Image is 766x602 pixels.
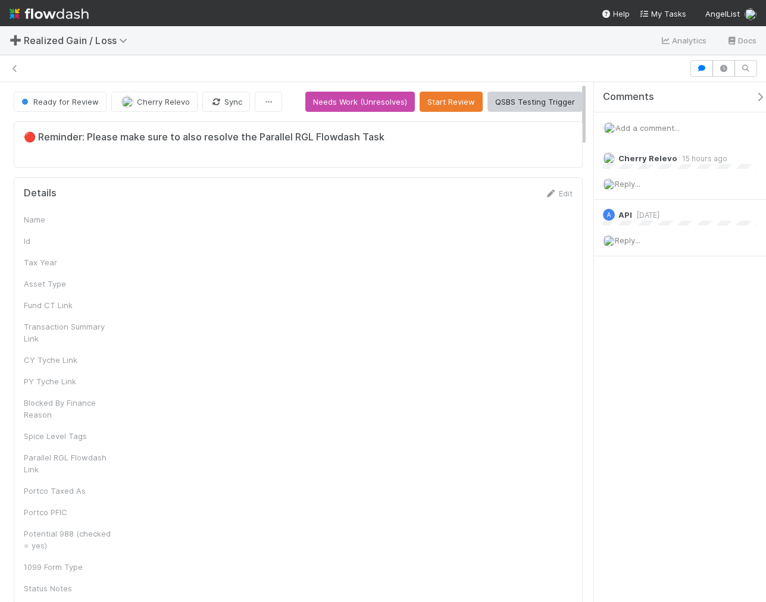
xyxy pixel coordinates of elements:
img: logo-inverted-e16ddd16eac7371096b0.svg [10,4,89,24]
a: My Tasks [639,8,686,20]
div: Blocked By Finance Reason [24,397,113,421]
img: avatar_1c2f0edd-858e-4812-ac14-2a8986687c67.png [604,122,615,134]
div: Help [601,8,630,20]
span: Comments [603,91,654,103]
span: Reply... [615,179,640,189]
span: ➕ [10,35,21,45]
div: API [603,209,615,221]
div: Parallel RGL Flowdash Link [24,451,113,475]
img: avatar_1c2f0edd-858e-4812-ac14-2a8986687c67.png [121,96,133,108]
div: CY Tyche Link [24,354,113,366]
span: My Tasks [639,9,686,18]
a: Analytics [660,33,707,48]
div: 1099 Form Type [24,561,113,573]
a: Edit [545,189,573,198]
button: Start Review [420,92,483,112]
button: QSBS Testing Trigger [487,92,583,112]
span: 15 hours ago [677,154,727,163]
span: API [618,210,632,220]
div: Transaction Summary Link [24,321,113,344]
button: Sync [202,92,250,112]
div: PY Tyche Link [24,375,113,387]
img: avatar_1c2f0edd-858e-4812-ac14-2a8986687c67.png [745,8,756,20]
span: Cherry Relevo [137,97,190,106]
span: Reply... [615,236,640,245]
div: Spice Level Tags [24,430,113,442]
div: Portco PFIC [24,506,113,518]
div: Name [24,214,113,225]
div: Asset Type [24,278,113,290]
div: Fund CT Link [24,299,113,311]
div: Status Notes [24,582,113,594]
img: avatar_1c2f0edd-858e-4812-ac14-2a8986687c67.png [603,178,615,190]
a: Docs [726,33,756,48]
h5: 🔴 Reminder: Please make sure to also resolve the Parallel RGL Flowdash Task [24,131,573,143]
img: avatar_1c2f0edd-858e-4812-ac14-2a8986687c67.png [603,235,615,247]
span: [DATE] [632,211,659,220]
span: Realized Gain / Loss [24,35,133,46]
button: Needs Work (Unresolves) [305,92,415,112]
span: Cherry Relevo [618,153,677,163]
div: Id [24,235,113,247]
div: Tax Year [24,256,113,268]
div: Portco Taxed As [24,485,113,497]
div: Potential 988 (checked = yes) [24,528,113,551]
button: Cherry Relevo [111,92,198,112]
span: A [607,212,611,218]
img: avatar_1c2f0edd-858e-4812-ac14-2a8986687c67.png [603,152,615,164]
h5: Details [24,187,57,199]
span: AngelList [705,9,740,18]
span: Add a comment... [615,123,680,133]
